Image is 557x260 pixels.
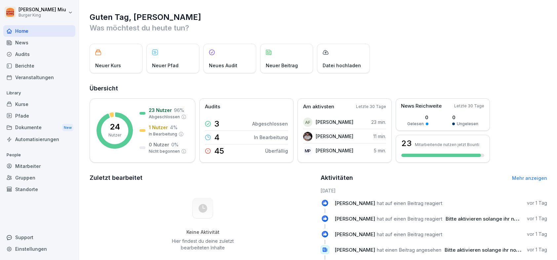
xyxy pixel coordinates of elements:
span: [PERSON_NAME] [335,200,375,206]
p: vor 1 Tag [527,215,547,222]
p: [PERSON_NAME] [316,133,353,140]
p: 23 Nutzer [149,107,172,114]
p: Library [3,88,75,98]
p: Burger King [19,13,66,18]
p: [PERSON_NAME] Miu [19,7,66,13]
a: Einstellungen [3,243,75,255]
p: Neues Audit [209,62,237,69]
span: hat auf einen Beitrag reagiert [377,231,442,237]
p: 1 Nutzer [149,124,168,131]
span: [PERSON_NAME] [335,231,375,237]
div: Dokumente [3,122,75,134]
p: 96 % [174,107,184,114]
p: 0 Nutzer [149,141,169,148]
p: 3 [214,120,219,128]
p: Letzte 30 Tage [454,103,484,109]
span: hat auf einen Beitrag reagiert [377,200,442,206]
p: 4 % [170,124,178,131]
p: Abgeschlossen [252,120,288,127]
p: Datei hochladen [323,62,361,69]
a: Home [3,25,75,37]
p: 45 [214,147,224,155]
a: Standorte [3,183,75,195]
a: News [3,37,75,48]
h5: Keine Aktivität [170,229,236,235]
p: 11 min. [373,133,386,140]
p: 23 min. [371,119,386,126]
div: New [62,124,73,131]
p: Neuer Pfad [152,62,179,69]
p: [PERSON_NAME] [316,147,353,154]
p: News Reichweite [401,102,442,110]
a: Pfade [3,110,75,122]
p: In Bearbeitung [254,134,288,141]
p: Neuer Kurs [95,62,121,69]
p: Überfällig [265,147,288,154]
span: [PERSON_NAME] [335,247,375,253]
span: [PERSON_NAME] [335,216,375,222]
a: Kurse [3,98,75,110]
h6: [DATE] [321,187,547,194]
a: Gruppen [3,172,75,183]
p: Audits [205,103,220,111]
p: 4 [214,133,219,141]
p: 0 [452,114,478,121]
a: Berichte [3,60,75,72]
p: People [3,150,75,160]
p: Abgeschlossen [149,114,180,120]
p: Ungelesen [457,121,478,127]
p: Gelesen [407,121,424,127]
p: [PERSON_NAME] [316,119,353,126]
a: Mehr anzeigen [512,175,547,181]
p: Nicht begonnen [149,148,180,154]
span: hat auf einen Beitrag reagiert [377,216,442,222]
p: In Bearbeitung [149,131,177,137]
p: Am aktivsten [303,103,334,111]
p: 0 [407,114,428,121]
h3: 23 [401,139,412,147]
p: vor 1 Tag [527,200,547,206]
a: Audits [3,48,75,60]
p: Neuer Beitrag [266,62,298,69]
a: DokumenteNew [3,122,75,134]
h2: Übersicht [90,84,547,93]
a: Veranstaltungen [3,72,75,83]
p: 24 [110,123,120,131]
p: Was möchtest du heute tun? [90,23,547,33]
p: Mitarbeitende nutzen jetzt Bounti [415,142,479,147]
h2: Aktivitäten [321,173,353,182]
div: MP [303,146,312,155]
p: vor 1 Tag [527,246,547,253]
span: hat einen Beitrag angesehen [377,247,441,253]
p: Nutzer [108,132,121,138]
a: Automatisierungen [3,133,75,145]
p: 5 min. [374,147,386,154]
h2: Zuletzt bearbeitet [90,173,316,182]
div: Support [3,232,75,243]
p: Hier findest du deine zuletzt bearbeiteten Inhalte [170,238,236,251]
p: Letzte 30 Tage [356,104,386,110]
div: AF [303,118,312,127]
img: tw5tnfnssutukm6nhmovzqwr.png [303,132,312,141]
p: vor 1 Tag [527,231,547,237]
h1: Guten Tag, [PERSON_NAME] [90,12,547,23]
p: 0 % [171,141,179,148]
a: Mitarbeiter [3,160,75,172]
